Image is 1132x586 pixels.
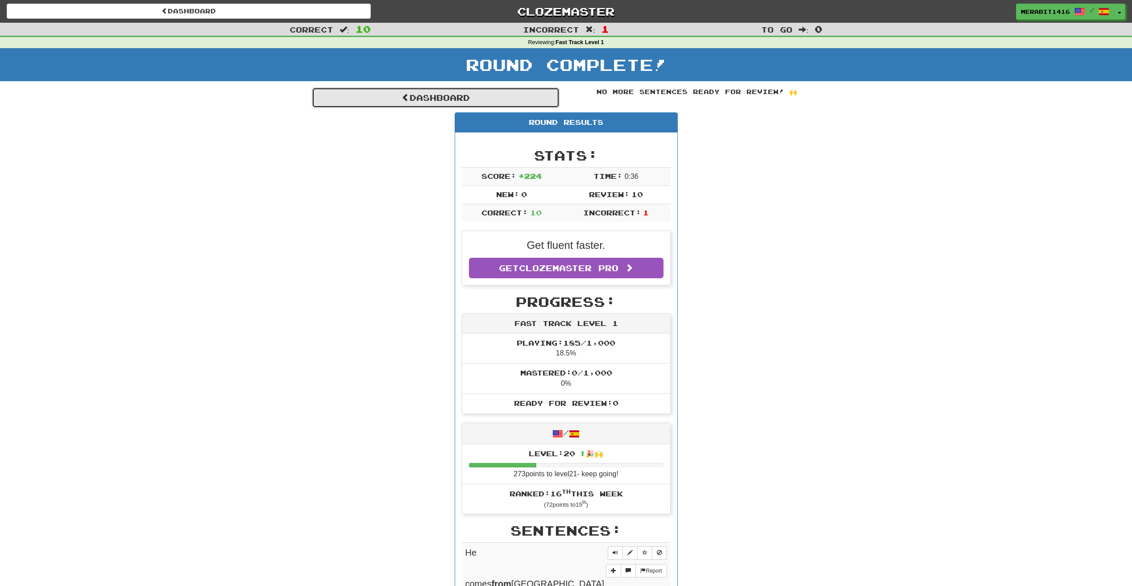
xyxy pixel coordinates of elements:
[1021,8,1070,16] span: Merabit1416
[606,564,621,578] button: Add sentence to collection
[356,24,371,34] span: 10
[589,190,630,198] span: Review:
[312,87,560,108] a: Dashboard
[481,208,528,217] span: Correct:
[462,314,670,334] div: Fast Track Level 1
[608,546,623,560] button: Play sentence audio
[520,368,612,377] span: Mastered: 0 / 1,000
[455,113,677,132] div: Round Results
[469,238,663,253] p: Get fluent faster.
[521,190,527,198] span: 0
[606,564,667,578] div: More sentence controls
[7,4,371,19] a: Dashboard
[384,4,748,19] a: Clozemaster
[608,546,667,560] div: Sentence controls
[462,294,671,309] h2: Progress:
[556,39,604,45] strong: Fast Track Level 1
[761,25,792,34] span: To go
[3,56,1129,74] h1: Round Complete!
[530,208,542,217] span: 10
[635,564,667,578] button: Report
[582,500,586,505] sup: th
[517,338,615,347] span: Playing: 185 / 1,000
[340,26,349,33] span: :
[462,523,671,538] h2: Sentences:
[462,444,670,484] li: 273 points to level 21 - keep going!
[643,208,649,217] span: 1
[601,24,609,34] span: 1
[544,501,588,508] small: ( 72 points to 15 )
[462,148,671,163] h2: Stats:
[585,26,595,33] span: :
[518,172,542,180] span: + 224
[462,363,670,394] li: 0%
[593,172,622,180] span: Time:
[523,25,579,34] span: Incorrect
[637,546,652,560] button: Toggle favorite
[514,399,618,407] span: Ready for Review: 0
[575,449,603,458] span: ⬆🎉🙌
[519,263,618,273] span: Clozemaster Pro
[481,172,516,180] span: Score:
[562,488,571,495] sup: th
[652,546,667,560] button: Toggle ignore
[625,173,639,180] span: 0 : 36
[462,423,670,444] div: /
[510,489,623,498] span: Ranked: 16 this week
[799,26,809,33] span: :
[290,25,333,34] span: Correct
[583,208,641,217] span: Incorrect:
[622,546,638,560] button: Edit sentence
[573,87,821,96] div: No more sentences ready for review! 🙌
[815,24,822,34] span: 0
[1016,4,1114,20] a: Merabit1416 /
[529,449,603,458] span: Level: 20
[469,258,663,278] a: GetClozemaster Pro
[1090,7,1094,13] span: /
[496,190,519,198] span: New:
[462,334,670,364] li: 18.5%
[631,190,643,198] span: 10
